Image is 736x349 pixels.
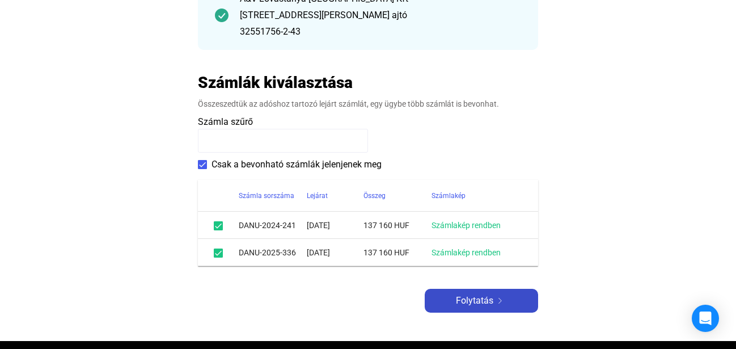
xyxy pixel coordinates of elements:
[307,239,363,266] td: [DATE]
[363,189,432,203] div: Összeg
[198,116,253,127] span: Számla szűrő
[363,212,432,239] td: 137 160 HUF
[363,189,386,203] div: Összeg
[432,189,524,203] div: Számlakép
[456,294,493,308] span: Folytatás
[239,212,307,239] td: DANU-2024-241
[493,298,507,304] img: arrow-right-white
[239,189,307,203] div: Számla sorszáma
[239,189,294,203] div: Számla sorszáma
[425,289,538,313] button: Folytatásarrow-right-white
[432,248,501,257] a: Számlakép rendben
[307,212,363,239] td: [DATE]
[215,9,229,22] img: checkmark-darker-green-circle
[240,9,521,22] div: [STREET_ADDRESS][PERSON_NAME] ajtó
[239,239,307,266] td: DANU-2025-336
[363,239,432,266] td: 137 160 HUF
[212,158,382,171] span: Csak a bevonható számlák jelenjenek meg
[307,189,363,203] div: Lejárat
[198,73,353,92] h2: Számlák kiválasztása
[432,221,501,230] a: Számlakép rendben
[432,189,466,203] div: Számlakép
[307,189,328,203] div: Lejárat
[692,305,719,332] div: Open Intercom Messenger
[240,25,521,39] div: 32551756-2-43
[198,98,538,110] div: Összeszedtük az adóshoz tartozó lejárt számlát, egy ügybe több számlát is bevonhat.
